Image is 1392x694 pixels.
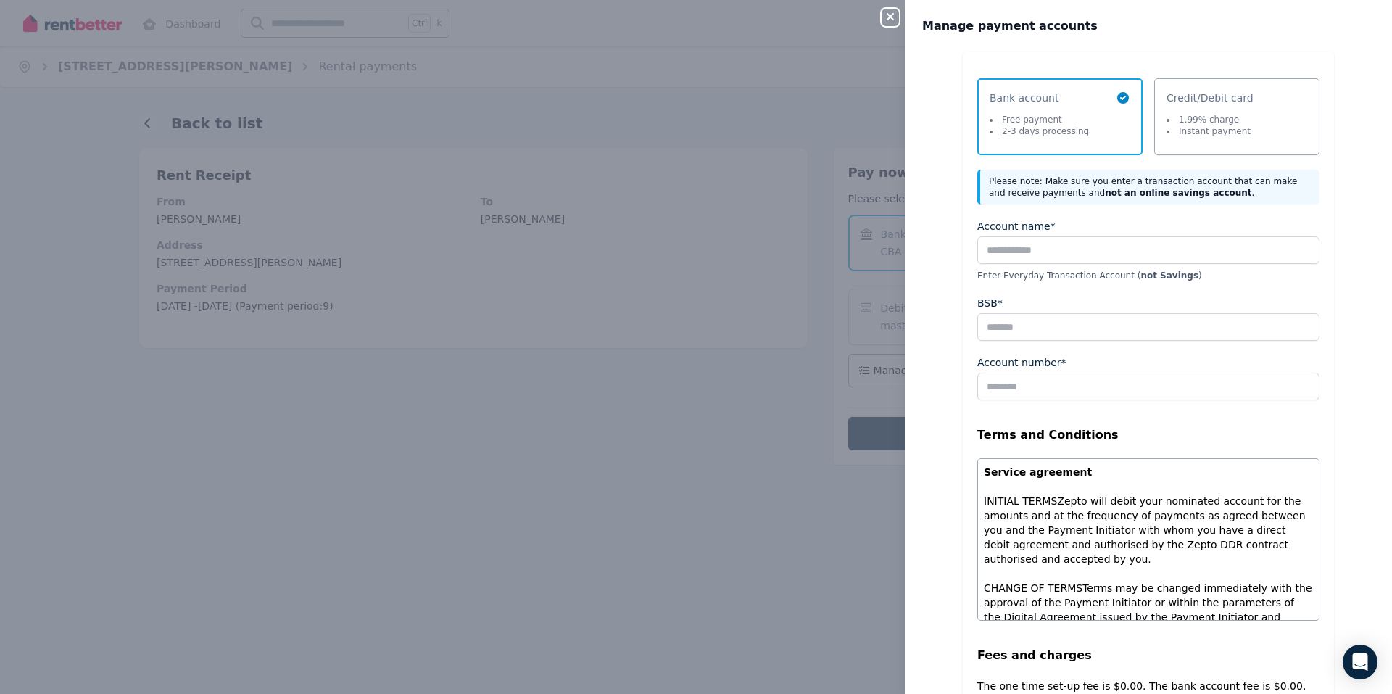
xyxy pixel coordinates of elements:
[977,355,1066,370] label: Account number*
[990,125,1089,137] li: 2-3 days processing
[984,495,1057,507] span: INITIAL TERMS
[984,494,1313,566] p: Zepto will debit your nominated account for the amounts and at the frequency of payments as agree...
[1140,270,1198,281] b: not Savings
[977,170,1319,205] div: Please note: Make sure you enter a transaction account that can make and receive payments and .
[1343,645,1377,679] div: Open Intercom Messenger
[1167,125,1251,137] li: Instant payment
[922,17,1098,35] span: Manage payment accounts
[984,581,1313,653] p: Terms may be changed immediately with the approval of the Payment Initiator or within the paramet...
[990,114,1089,125] li: Free payment
[984,582,1082,594] span: CHANGE OF TERMS
[977,426,1319,444] legend: Terms and Conditions
[1167,91,1254,105] span: Credit/Debit card
[977,270,1319,281] p: Enter Everyday Transaction Account ( )
[984,465,1313,479] p: Service agreement
[1167,114,1251,125] li: 1.99% charge
[977,219,1056,234] label: Account name*
[990,91,1089,105] span: Bank account
[1105,188,1251,198] b: not an online savings account
[977,647,1319,664] legend: Fees and charges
